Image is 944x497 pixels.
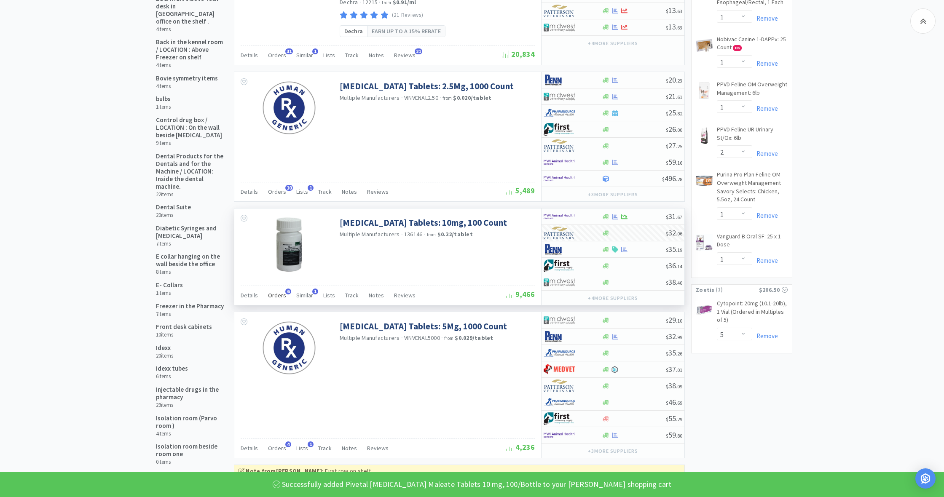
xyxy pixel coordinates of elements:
[544,107,575,119] img: 7915dbd3f8974342a4dc3feb8efc1740_58.png
[676,8,682,14] span: . 63
[544,139,575,152] img: f5e969b455434c6296c6d81ef179fa71_3.png
[717,126,788,145] a: PPVD Feline UR Urinary St/Ox: 6lb
[285,289,291,294] span: 6
[156,323,212,331] h5: Front desk cabinets
[676,350,682,357] span: . 26
[424,230,425,238] span: ·
[717,299,788,328] a: Cytopoint: 20mg (10.1-20lb), 1 Vial (Ordered in Multiples of 5)
[156,140,224,147] h6: 9 items
[666,94,668,100] span: $
[394,51,416,59] span: Reviews
[544,74,575,86] img: e1133ece90fa4a959c5ae41b0808c578_9.png
[156,430,224,437] h6: 4 items
[296,188,308,195] span: Lists
[268,444,286,452] span: Orders
[666,348,682,358] span: 35
[544,259,575,272] img: 67d67680309e4a0bb49a5ff0391dcc42_6.png
[676,24,682,31] span: . 63
[666,280,668,286] span: $
[453,94,491,102] strong: $0.020 / tablet
[506,442,535,452] span: 4,236
[318,188,332,195] span: Track
[340,80,514,92] a: [MEDICAL_DATA] Tablets: 2.5Mg, 1000 Count
[156,269,224,275] h6: 8 items
[544,347,575,359] img: 7915dbd3f8974342a4dc3feb8efc1740_58.png
[717,80,788,100] a: PPVD Feline OM Overweight Management: 6lb
[666,334,668,340] span: $
[676,263,682,270] span: . 14
[156,38,224,61] h5: Back in the kennel room / LOCATION : Above Freezer on shelf
[676,416,682,422] span: . 29
[666,24,668,31] span: $
[156,203,191,211] h5: Dental Suite
[312,48,318,54] span: 1
[676,176,682,182] span: . 28
[506,186,535,195] span: 5,489
[676,143,682,150] span: . 25
[584,445,642,457] button: +3more suppliers
[344,27,363,36] span: Dechra
[666,75,682,85] span: 20
[584,37,642,49] button: +4more suppliers
[241,291,258,299] span: Details
[544,21,575,34] img: 4dd14cff54a648ac9e977f0c5da9bc2e_5.png
[156,373,188,380] h6: 6 items
[156,331,212,338] h6: 10 items
[666,416,668,422] span: $
[666,247,668,253] span: $
[544,210,575,223] img: f6b2451649754179b5b4e0c70c3f7cb0_2.png
[666,318,668,324] span: $
[666,91,682,101] span: 21
[666,400,668,406] span: $
[323,291,335,299] span: Lists
[312,289,318,294] span: 1
[666,315,682,325] span: 29
[666,397,682,407] span: 46
[666,77,668,84] span: $
[544,396,575,409] img: 7915dbd3f8974342a4dc3feb8efc1740_58.png
[296,291,313,299] span: Similar
[544,123,575,136] img: 67d67680309e4a0bb49a5ff0391dcc42_6.png
[666,331,682,341] span: 32
[676,230,682,237] span: . 06
[323,51,335,59] span: Lists
[345,51,359,59] span: Track
[544,330,575,343] img: e1133ece90fa4a959c5ae41b0808c578_9.png
[666,108,682,118] span: 25
[666,127,668,133] span: $
[404,230,423,238] span: 136146
[544,412,575,425] img: 67d67680309e4a0bb49a5ff0391dcc42_6.png
[752,59,778,67] a: Remove
[696,234,713,251] img: 5381fea8405849469fcab944e4b645a5_174084.jpeg
[666,5,682,15] span: 13
[440,94,441,102] span: ·
[666,381,682,390] span: 38
[404,94,438,102] span: VINVENAL2.50
[544,379,575,392] img: f5e969b455434c6296c6d81ef179fa71_3.png
[367,444,389,452] span: Reviews
[285,441,291,447] span: 4
[345,291,359,299] span: Track
[544,276,575,289] img: 4dd14cff54a648ac9e977f0c5da9bc2e_5.png
[241,444,258,452] span: Details
[401,230,403,238] span: ·
[662,174,682,183] span: 496
[156,253,224,268] h5: E collar hanging on the wall beside the office
[156,26,224,33] h6: 4 items
[441,334,443,342] span: ·
[666,383,668,390] span: $
[241,188,258,195] span: Details
[156,290,183,297] h6: 1 items
[662,176,665,182] span: $
[666,261,682,270] span: 36
[676,367,682,373] span: . 01
[666,228,682,238] span: 32
[715,286,759,294] span: ( 1 )
[156,212,191,219] h6: 20 items
[340,25,445,37] a: DechraEarn up to a 15% rebate
[666,8,668,14] span: $
[676,334,682,340] span: . 99
[156,414,224,430] h5: Isolation room (Parvo room )
[392,11,424,20] p: (21 Reviews)
[666,414,682,423] span: 55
